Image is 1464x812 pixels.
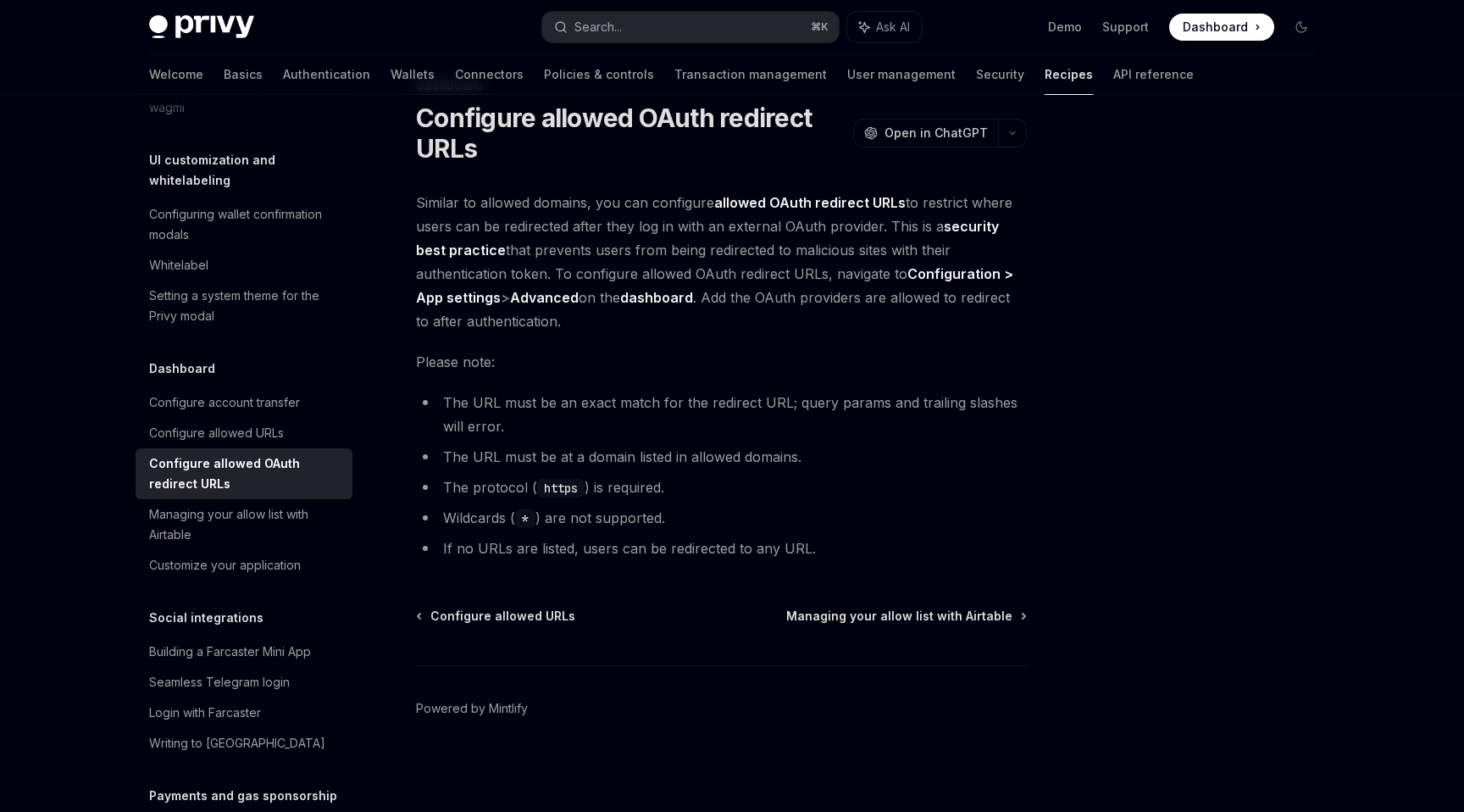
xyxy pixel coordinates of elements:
[416,391,1027,438] li: The URL must be an exact match for the redirect URL; query params and trailing slashes will error.
[786,608,1012,625] span: Managing your allow list with Airtable
[136,637,352,667] a: Building a Farcaster Mini App
[149,204,342,245] div: Configuring wallet confirmation modals
[416,350,1027,374] span: Please note:
[1288,14,1315,41] button: Toggle dark mode
[416,476,1027,499] li: The protocol ( ) is required.
[416,537,1027,560] li: If no URLs are listed, users can be redirected to any URL.
[416,445,1027,469] li: The URL must be at a domain listed in allowed domains.
[510,289,579,306] strong: Advanced
[1183,19,1248,36] span: Dashboard
[224,54,263,95] a: Basics
[537,479,585,498] code: https
[884,125,988,142] span: Open in ChatGPT
[542,12,839,42] button: Search...⌘K
[149,504,342,545] div: Managing your allow list with Airtable
[847,12,922,42] button: Ask AI
[283,54,370,95] a: Authentication
[149,555,301,576] div: Customize your application
[416,103,846,164] h1: Configure allowed OAuth redirect URLs
[418,608,575,625] a: Configure allowed URLs
[149,150,352,191] h5: UI customization and whitelabeling
[149,423,284,443] div: Configure allowed URLs
[136,418,352,448] a: Configure allowed URLs
[391,54,435,95] a: Wallets
[136,667,352,698] a: Seamless Telegram login
[149,608,263,628] h5: Social integrations
[1048,19,1082,36] a: Demo
[136,728,352,759] a: Writing to [GEOGRAPHIC_DATA]
[136,499,352,550] a: Managing your allow list with Airtable
[416,700,528,717] a: Powered by Mintlify
[149,359,215,379] h5: Dashboard
[416,506,1027,530] li: Wildcards ( ) are not supported.
[674,54,827,95] a: Transaction management
[620,289,693,307] a: dashboard
[149,286,342,326] div: Setting a system theme for the Privy modal
[786,608,1025,625] a: Managing your allow list with Airtable
[1102,19,1149,36] a: Support
[149,453,342,494] div: Configure allowed OAuth redirect URLs
[876,19,910,36] span: Ask AI
[574,17,622,37] div: Search...
[1169,14,1274,41] a: Dashboard
[149,672,290,692] div: Seamless Telegram login
[149,733,325,754] div: Writing to [GEOGRAPHIC_DATA]
[149,255,208,275] div: Whitelabel
[811,20,829,34] span: ⌘ K
[976,54,1024,95] a: Security
[149,642,311,662] div: Building a Farcaster Mini App
[416,191,1027,333] span: Similar to allowed domains, you can configure to restrict where users can be redirected after the...
[714,194,906,211] strong: allowed OAuth redirect URLs
[149,392,300,413] div: Configure account transfer
[847,54,956,95] a: User management
[136,550,352,581] a: Customize your application
[149,786,337,806] h5: Payments and gas sponsorship
[149,703,261,723] div: Login with Farcaster
[136,448,352,499] a: Configure allowed OAuth redirect URLs
[544,54,654,95] a: Policies & controls
[455,54,524,95] a: Connectors
[136,698,352,728] a: Login with Farcaster
[149,15,254,39] img: dark logo
[136,199,352,250] a: Configuring wallet confirmation modals
[1113,54,1194,95] a: API reference
[136,387,352,418] a: Configure account transfer
[136,250,352,281] a: Whitelabel
[136,281,352,331] a: Setting a system theme for the Privy modal
[853,119,998,147] button: Open in ChatGPT
[430,608,575,625] span: Configure allowed URLs
[149,54,203,95] a: Welcome
[1045,54,1093,95] a: Recipes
